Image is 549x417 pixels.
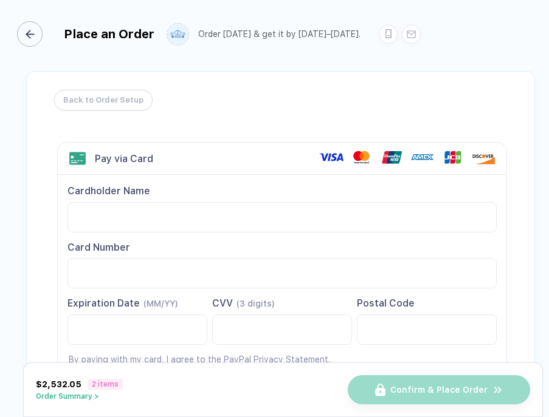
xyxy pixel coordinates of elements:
[88,379,123,390] span: 2 items
[223,315,342,344] iframe: Secure Credit Card Frame - CVV
[78,259,486,288] iframe: Secure Credit Card Frame - Credit Card Number
[69,354,330,364] a: By paying with my card, I agree to the PayPal Privacy Statement.
[64,27,154,41] div: Place an Order
[95,153,153,164] div: Pay via Card
[67,185,497,198] div: Cardholder Name
[54,90,153,110] button: Back to Order Setup
[167,24,188,45] img: user profile
[198,29,361,39] div: Order [DATE] & get it by [DATE]–[DATE].
[36,379,81,389] span: $2,532.05
[237,299,275,308] span: (3 digits)
[67,297,207,310] div: Expiration Date
[367,315,486,344] iframe: Secure Credit Card Frame - Postal Code
[78,203,486,232] iframe: Secure Credit Card Frame - Cardholder Name
[63,90,143,110] span: Back to Order Setup
[143,299,178,308] span: (MM/YY)
[67,241,497,254] div: Card Number
[357,297,497,310] div: Postal Code
[212,297,352,310] div: CVV
[78,315,197,344] iframe: Secure Credit Card Frame - Expiration Date
[36,392,123,401] button: Order Summary >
